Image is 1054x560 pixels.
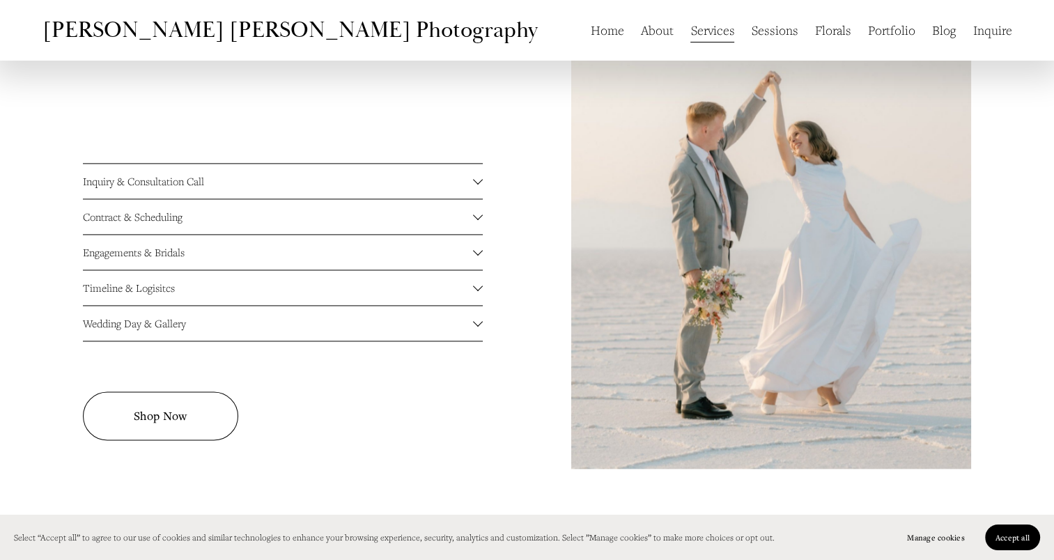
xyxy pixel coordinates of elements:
[14,529,775,545] p: Select “Accept all” to agree to our use of cookies and similar technologies to enhance your brows...
[83,210,473,224] span: Contract & Scheduling
[985,524,1040,550] button: Accept all
[972,17,1012,43] a: Inquire
[83,199,483,234] button: Contract & Scheduling
[83,235,483,270] button: Engagements & Bridals
[591,17,624,43] a: Home
[83,270,483,305] button: Timeline & Logisitcs
[83,316,473,330] span: Wedding Day & Gallery
[897,524,975,550] button: Manage cookies
[83,281,473,295] span: Timeline & Logisitcs
[83,164,483,199] button: Inquiry & Consultation Call
[83,245,473,259] span: Engagements & Bridals
[83,306,483,341] button: Wedding Day & Gallery
[641,17,674,43] a: About
[83,391,238,441] a: Shop Now
[932,17,956,43] a: Blog
[868,17,915,43] a: Portfolio
[42,16,538,44] a: [PERSON_NAME] [PERSON_NAME] Photography
[83,174,473,188] span: Inquiry & Consultation Call
[752,17,798,43] a: Sessions
[815,17,851,43] a: Florals
[907,532,964,543] span: Manage cookies
[690,17,734,43] a: Services
[995,532,1030,543] span: Accept all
